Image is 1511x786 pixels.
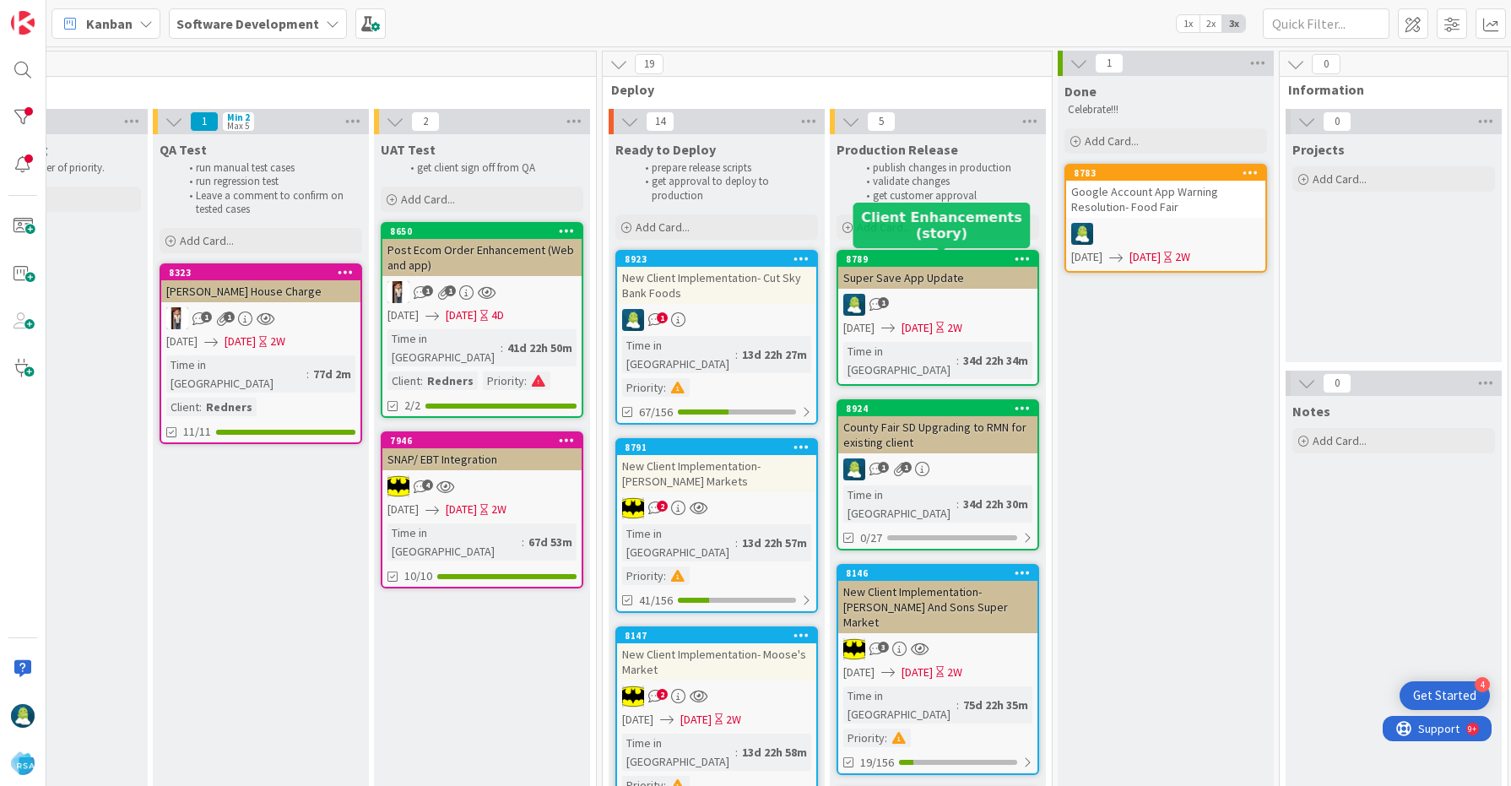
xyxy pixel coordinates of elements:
img: AC [387,475,409,497]
span: [DATE] [446,501,477,518]
div: 8323 [161,265,360,280]
div: 8791 [625,442,816,453]
span: 1 [224,312,235,323]
img: RD [843,294,865,316]
div: 8146 [846,567,1037,579]
div: Time in [GEOGRAPHIC_DATA] [843,485,956,523]
span: 3 [878,642,889,653]
div: Priority [622,566,663,585]
img: AC [843,638,865,660]
div: New Client Implementation- Cut Sky Bank Foods [617,267,816,304]
div: 13d 22h 57m [738,534,811,552]
div: New Client Implementation- Moose's Market [617,643,816,680]
b: Software Development [176,15,319,32]
div: Priority [622,378,663,397]
div: AC [838,638,1037,660]
span: 2x [1200,15,1222,32]
div: 2W [491,501,506,518]
div: 8650 [382,224,582,239]
img: RD [11,704,35,728]
span: 0 [1323,373,1351,393]
span: 0/27 [860,529,882,547]
span: Deploy [611,81,1031,98]
div: 2W [726,711,741,729]
div: 8783 [1066,165,1265,181]
img: RD [843,458,865,480]
div: Time in [GEOGRAPHIC_DATA] [622,336,735,373]
span: 10/10 [404,567,432,585]
div: SK [382,281,582,303]
div: 41d 22h 50m [503,339,577,357]
div: Redners [423,371,478,390]
div: Max 5 [227,122,249,130]
input: Quick Filter... [1263,8,1389,39]
li: Leave a comment to confirm on tested cases [180,189,360,217]
span: 1 [1095,53,1124,73]
li: run manual test cases [180,161,360,175]
div: 8924County Fair SD Upgrading to RMN for existing client [838,401,1037,453]
div: [PERSON_NAME] House Charge [161,280,360,302]
div: RD [838,294,1037,316]
img: RD [622,309,644,331]
div: Get Started [1413,687,1476,704]
div: 77d 2m [309,365,355,383]
div: 8147New Client Implementation- Moose's Market [617,628,816,680]
div: Priority [483,371,524,390]
div: 8923 [625,253,816,265]
span: [DATE] [225,333,256,350]
div: 2W [947,319,962,337]
div: 8323 [169,267,360,279]
div: AC [617,497,816,519]
span: [DATE] [902,664,933,681]
span: Add Card... [1313,433,1367,448]
div: Time in [GEOGRAPHIC_DATA] [622,524,735,561]
div: Time in [GEOGRAPHIC_DATA] [843,342,956,379]
div: 8650Post Ecom Order Enhancement (Web and app) [382,224,582,276]
span: Production Release [837,141,958,158]
div: 8789 [838,252,1037,267]
div: County Fair SD Upgrading to RMN for existing client [838,416,1037,453]
div: 13d 22h 58m [738,743,811,762]
div: New Client Implementation- [PERSON_NAME] Markets [617,455,816,492]
span: Add Card... [1313,171,1367,187]
span: UAT Test [381,141,436,158]
span: 0 [1312,54,1340,74]
div: 34d 22h 30m [959,495,1032,513]
span: : [306,365,309,383]
span: 1 [878,297,889,308]
span: : [956,351,959,370]
div: 8923 [617,252,816,267]
div: 7946 [390,435,582,447]
span: : [501,339,503,357]
span: Support [35,3,77,23]
div: 34d 22h 34m [959,351,1032,370]
span: Kanban [86,14,133,34]
span: Information [1288,81,1487,98]
div: 8650 [390,225,582,237]
li: validate changes [857,175,1037,188]
span: Notes [1292,403,1330,420]
span: [DATE] [446,306,477,324]
img: AC [622,686,644,707]
div: 67d 53m [524,533,577,551]
div: Redners [202,398,257,416]
span: [DATE] [1129,248,1161,266]
div: Post Ecom Order Enhancement (Web and app) [382,239,582,276]
div: RD [838,458,1037,480]
div: 2W [947,664,962,681]
span: 67/156 [639,404,673,421]
span: : [522,533,524,551]
span: 19 [635,54,663,74]
span: 1 [190,111,219,132]
span: : [663,566,666,585]
span: : [885,729,887,747]
img: Visit kanbanzone.com [11,11,35,35]
span: 1 [201,312,212,323]
span: Add Card... [401,192,455,207]
span: : [524,371,527,390]
span: QA Test [160,141,207,158]
li: get client sign off from QA [401,161,581,175]
span: [DATE] [166,333,198,350]
span: Add Card... [180,233,234,248]
img: SK [387,281,409,303]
